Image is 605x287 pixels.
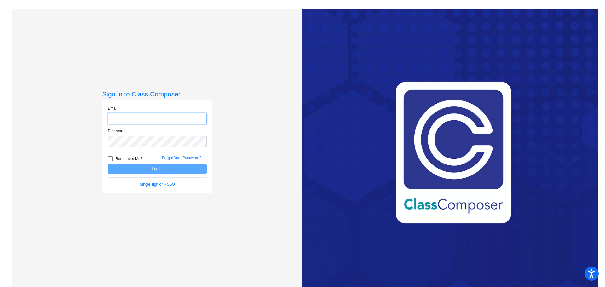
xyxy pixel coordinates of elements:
a: Single sign on - SSO [140,182,175,187]
button: Log In [108,164,207,174]
label: Email [108,106,117,111]
h3: Sign in to Class Composer [102,90,212,98]
label: Password [108,128,124,134]
a: Forgot Your Password? [162,156,201,160]
span: Remember Me? [115,155,142,163]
